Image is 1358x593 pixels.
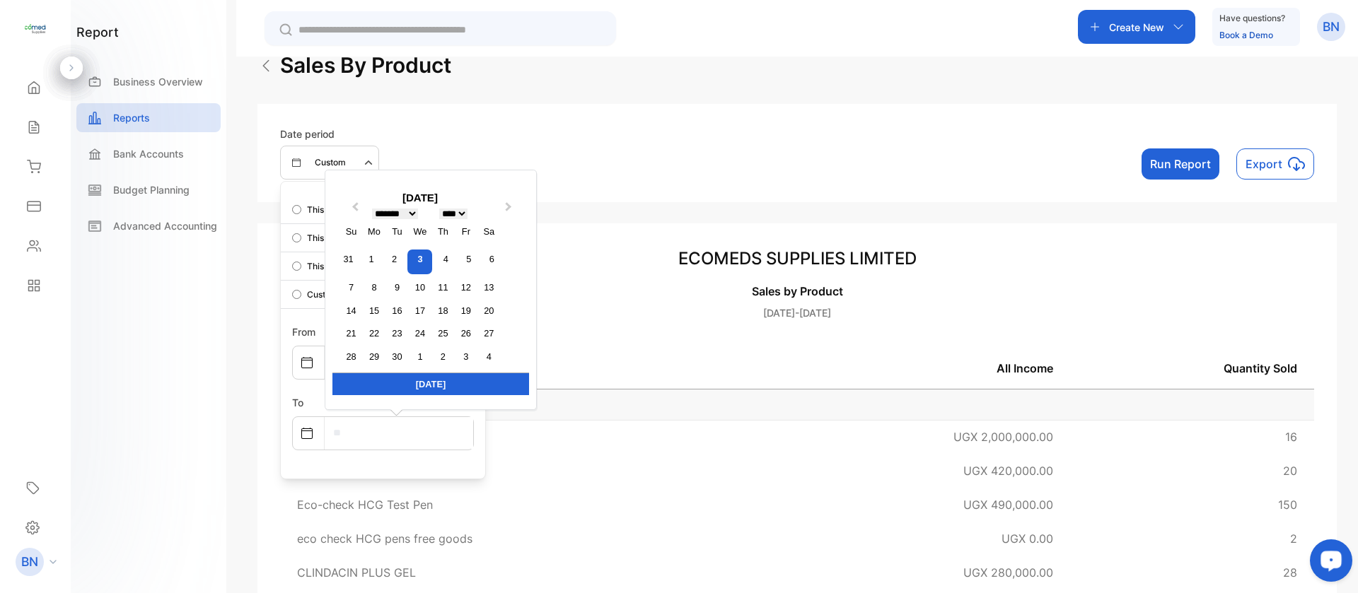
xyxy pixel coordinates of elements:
p: Advanced Accounting [113,218,217,233]
h3: ECOMEDS SUPPLIES LIMITED [280,246,1314,271]
p: Sales by Product [280,283,1314,300]
div: [DATE] [332,372,529,395]
a: Book a Demo [1219,30,1273,40]
p: Bank Accounts [113,146,184,161]
div: Choose Monday, September 22nd, 2025 [364,324,383,343]
p: BN [21,553,38,571]
div: Choose Saturday, September 6th, 2025 [482,249,501,269]
span: UGX 490,000.00 [963,498,1053,512]
div: Choose Sunday, September 7th, 2025 [342,278,361,297]
a: Advanced Accounting [76,211,221,240]
div: Choose Saturday, September 20th, 2025 [480,301,499,320]
p: Date period [280,127,379,141]
div: Sa [480,222,499,241]
div: month 2025-09 [337,247,503,368]
p: Create New [1109,20,1164,35]
td: HUMAN ALBUMIN [280,420,755,454]
div: Choose Thursday, October 2nd, 2025 [434,347,453,366]
button: BN [1317,10,1345,44]
div: Choose Wednesday, September 24th, 2025 [410,324,429,343]
div: Choose Wednesday, September 10th, 2025 [410,278,429,297]
p: Business Overview [113,74,203,89]
span: UGX 0.00 [1002,532,1053,546]
div: Choose Wednesday, October 1st, 2025 [410,347,429,366]
p: Budget Planning [113,182,190,197]
p: [DATE]-[DATE] [280,305,1314,320]
div: We [410,222,429,241]
button: Create New [1078,10,1195,44]
div: Choose Tuesday, September 16th, 2025 [388,301,407,320]
span: UGX 2,000,000.00 [953,430,1053,444]
div: Choose Saturday, September 27th, 2025 [480,324,499,343]
div: Choose Monday, September 15th, 2025 [364,301,383,320]
button: Exporticon [1236,148,1314,180]
h2: sales by product [280,49,451,81]
span: UGX 280,000.00 [963,565,1053,580]
div: Choose Sunday, September 28th, 2025 [342,347,361,366]
td: 2 [1070,522,1314,556]
td: 20 [1070,454,1314,488]
p: Custom [307,288,338,301]
td: 16 [1070,420,1314,454]
p: This month [307,232,352,245]
div: Choose Sunday, August 31st, 2025 [339,249,358,269]
td: CLINDACIN PLUS GEL [280,556,755,589]
div: Choose Thursday, September 11th, 2025 [434,278,453,297]
div: Choose Friday, October 3rd, 2025 [456,347,475,366]
button: Previous Month [342,199,365,222]
div: Tu [388,222,407,241]
th: Quantity Sold [1070,348,1314,389]
div: Su [342,222,361,241]
td: [MEDICAL_DATA] 200mg [280,454,755,488]
p: Export [1246,155,1282,172]
div: Choose Friday, September 5th, 2025 [459,249,478,269]
label: To [292,397,303,409]
div: [DATE] [332,190,508,206]
div: Choose Monday, September 29th, 2025 [364,347,383,366]
a: Business Overview [76,67,221,96]
p: Reports [113,110,150,125]
td: eco check HCG pens free goods [280,522,755,556]
div: Choose Monday, September 1st, 2025 [362,249,381,269]
div: Choose Tuesday, September 9th, 2025 [388,278,407,297]
div: Choose Saturday, October 4th, 2025 [480,347,499,366]
div: Th [434,222,453,241]
a: Reports [76,103,221,132]
td: Product List [280,389,1314,420]
img: logo [25,18,46,40]
div: Choose Wednesday, September 17th, 2025 [410,301,429,320]
iframe: LiveChat chat widget [1299,534,1358,593]
div: Choose Wednesday, September 3rd, 2025 [407,249,432,274]
div: Choose Tuesday, September 23rd, 2025 [388,324,407,343]
p: Custom [315,156,346,169]
button: Run Report [1142,148,1219,180]
p: This week [307,260,348,273]
td: Eco-check HCG Test Pen [280,488,755,522]
div: Choose Friday, September 19th, 2025 [456,301,475,320]
div: Choose Sunday, September 21st, 2025 [342,324,361,343]
div: Fr [456,222,475,241]
div: Choose Sunday, September 14th, 2025 [342,301,361,320]
div: Choose Thursday, September 4th, 2025 [436,249,455,269]
div: Mo [364,222,383,241]
div: Choose Monday, September 8th, 2025 [364,278,383,297]
button: Next Month [499,199,521,222]
h1: report [76,23,119,42]
div: Choose Tuesday, September 2nd, 2025 [385,249,404,269]
p: Have questions? [1219,11,1285,25]
td: 150 [1070,488,1314,522]
p: BN [1323,18,1340,36]
p: This year [307,204,344,216]
button: Custom [280,146,379,180]
img: Arrow [257,57,274,74]
th: All Income [755,348,1070,389]
label: From [292,326,315,338]
div: Choose Saturday, September 13th, 2025 [480,278,499,297]
img: icon [1288,155,1305,172]
div: Choose Friday, September 12th, 2025 [456,278,475,297]
div: Choose Friday, September 26th, 2025 [456,324,475,343]
div: Choose Thursday, September 18th, 2025 [434,301,453,320]
div: Choose Tuesday, September 30th, 2025 [388,347,407,366]
a: Bank Accounts [76,139,221,168]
